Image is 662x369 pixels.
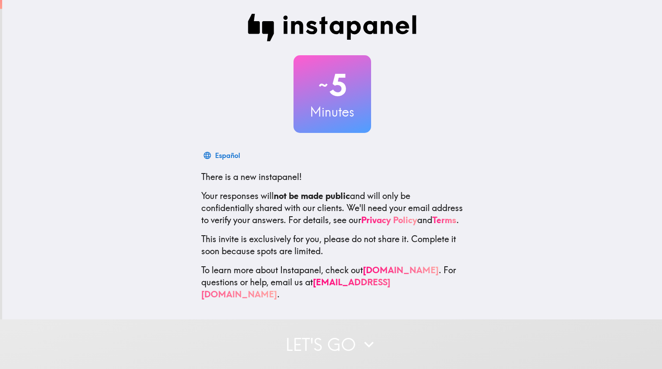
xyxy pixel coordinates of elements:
span: ~ [317,72,329,98]
a: Terms [432,214,456,225]
button: Español [201,147,244,164]
p: Your responses will and will only be confidentially shared with our clients. We'll need your emai... [201,190,463,226]
h3: Minutes [294,103,371,121]
div: Español [215,149,240,161]
img: Instapanel [248,14,417,41]
p: To learn more about Instapanel, check out . For questions or help, email us at . [201,264,463,300]
a: [EMAIL_ADDRESS][DOMAIN_NAME] [201,277,390,300]
h2: 5 [294,67,371,103]
b: not be made public [274,190,350,201]
a: Privacy Policy [361,214,417,225]
span: There is a new instapanel! [201,171,302,182]
a: [DOMAIN_NAME] [363,265,439,275]
p: This invite is exclusively for you, please do not share it. Complete it soon because spots are li... [201,233,463,257]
